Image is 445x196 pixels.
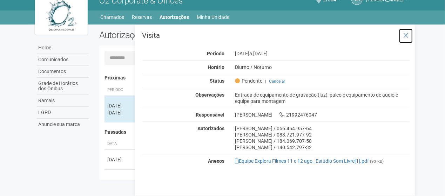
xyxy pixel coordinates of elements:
div: [PERSON_NAME] 21992476047 [230,112,415,118]
h2: Autorizações [99,30,249,40]
div: Entrada de equipamento de gravação (luz), palco e equipamento de audio e equipe para montagem [230,92,415,104]
a: Minha Unidade [197,12,230,22]
strong: Anexos [208,158,224,164]
div: [PERSON_NAME] / 083.721.977-92 [235,132,410,138]
a: LGPD [37,107,89,119]
th: Período [104,84,136,96]
a: Documentos [37,66,89,78]
th: Data [104,138,136,150]
div: [DATE] [230,50,415,57]
h3: Visita [142,32,410,39]
div: [DATE] [107,102,133,109]
a: Cancelar [269,79,285,84]
a: Chamados [101,12,124,22]
div: Diurno / Noturno [230,64,415,70]
strong: Status [210,78,224,84]
div: [PERSON_NAME] / 184.069.707-58 [235,138,410,144]
a: Grade de Horários dos Ônibus [37,78,89,95]
h4: Próximas [104,75,405,80]
span: | [265,79,266,84]
div: [DATE] [107,156,133,163]
small: (93 KB) [370,159,384,164]
a: Autorizações [160,12,189,22]
a: Equipe Explora Filmes 11 e 12 ago_ Estúdio Som Livre[1].pdf [235,158,369,164]
div: [DATE] [107,109,133,116]
a: Anuncie sua marca [37,119,89,130]
strong: Autorizados [197,126,224,131]
a: Ramais [37,95,89,107]
a: Reservas [132,12,152,22]
strong: Responsável [196,112,224,118]
div: [PERSON_NAME] / 056.454.957-64 [235,125,410,132]
h4: Passadas [104,129,405,135]
a: Home [37,42,89,54]
strong: Observações [195,92,224,98]
span: a [DATE] [249,51,268,56]
strong: Período [207,51,224,56]
span: Pendente [235,78,262,84]
div: [PERSON_NAME] / 140.542.797-32 [235,144,410,150]
strong: Horário [208,64,224,70]
a: Comunicados [37,54,89,66]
